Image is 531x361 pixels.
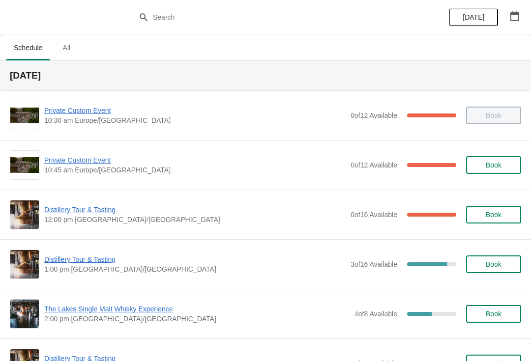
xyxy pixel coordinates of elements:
[351,260,397,268] span: 3 of 16 Available
[466,255,521,273] button: Book
[351,111,397,119] span: 0 of 12 Available
[354,310,397,318] span: 4 of 8 Available
[351,161,397,169] span: 0 of 12 Available
[44,155,346,165] span: Private Custom Event
[54,39,79,56] span: All
[44,215,346,224] span: 12:00 pm [GEOGRAPHIC_DATA]/[GEOGRAPHIC_DATA]
[10,157,39,173] img: Private Custom Event | | 10:45 am Europe/London
[44,304,350,314] span: The Lakes Single Malt Whisky Experience
[10,250,39,278] img: Distillery Tour & Tasting | | 1:00 pm Europe/London
[44,264,346,274] span: 1:00 pm [GEOGRAPHIC_DATA]/[GEOGRAPHIC_DATA]
[44,115,346,125] span: 10:30 am Europe/[GEOGRAPHIC_DATA]
[486,260,501,268] span: Book
[486,161,501,169] span: Book
[486,211,501,219] span: Book
[351,211,397,219] span: 0 of 16 Available
[449,8,498,26] button: [DATE]
[10,108,39,124] img: Private Custom Event | | 10:30 am Europe/London
[10,71,521,81] h2: [DATE]
[10,300,39,328] img: The Lakes Single Malt Whisky Experience | | 2:00 pm Europe/London
[44,106,346,115] span: Private Custom Event
[466,156,521,174] button: Book
[6,39,50,56] span: Schedule
[463,13,484,21] span: [DATE]
[44,165,346,175] span: 10:45 am Europe/[GEOGRAPHIC_DATA]
[44,205,346,215] span: Distillery Tour & Tasting
[152,8,398,26] input: Search
[44,314,350,324] span: 2:00 pm [GEOGRAPHIC_DATA]/[GEOGRAPHIC_DATA]
[10,200,39,229] img: Distillery Tour & Tasting | | 12:00 pm Europe/London
[44,254,346,264] span: Distillery Tour & Tasting
[466,305,521,323] button: Book
[466,206,521,223] button: Book
[486,310,501,318] span: Book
